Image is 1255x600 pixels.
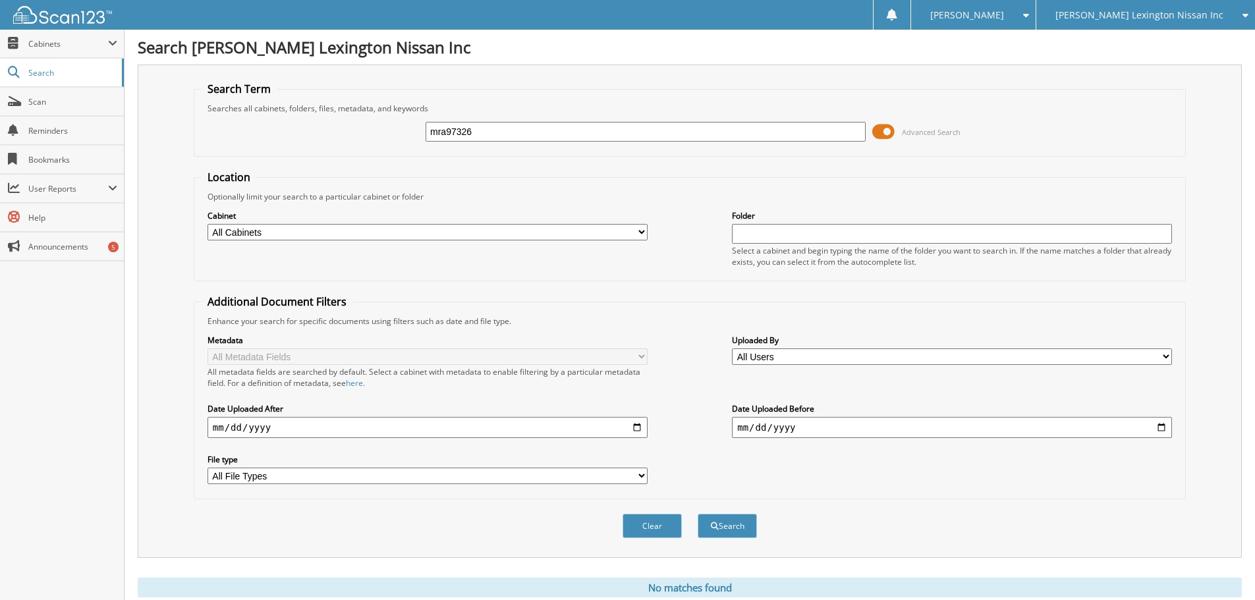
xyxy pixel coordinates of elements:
[108,242,119,252] div: 5
[28,96,117,107] span: Scan
[201,294,353,309] legend: Additional Document Filters
[13,6,112,24] img: scan123-logo-white.svg
[201,315,1179,327] div: Enhance your search for specific documents using filters such as date and file type.
[208,403,648,414] label: Date Uploaded After
[732,245,1172,267] div: Select a cabinet and begin typing the name of the folder you want to search in. If the name match...
[208,210,648,221] label: Cabinet
[201,191,1179,202] div: Optionally limit your search to a particular cabinet or folder
[208,454,648,465] label: File type
[28,38,108,49] span: Cabinets
[732,335,1172,346] label: Uploaded By
[138,36,1242,58] h1: Search [PERSON_NAME] Lexington Nissan Inc
[201,103,1179,114] div: Searches all cabinets, folders, files, metadata, and keywords
[201,170,257,184] legend: Location
[28,154,117,165] span: Bookmarks
[28,67,115,78] span: Search
[208,417,648,438] input: start
[28,125,117,136] span: Reminders
[138,578,1242,597] div: No matches found
[623,514,682,538] button: Clear
[28,212,117,223] span: Help
[208,366,648,389] div: All metadata fields are searched by default. Select a cabinet with metadata to enable filtering b...
[902,127,961,137] span: Advanced Search
[732,417,1172,438] input: end
[28,183,108,194] span: User Reports
[732,210,1172,221] label: Folder
[930,11,1004,19] span: [PERSON_NAME]
[201,82,277,96] legend: Search Term
[28,241,117,252] span: Announcements
[732,403,1172,414] label: Date Uploaded Before
[208,335,648,346] label: Metadata
[698,514,757,538] button: Search
[346,377,363,389] a: here
[1055,11,1223,19] span: [PERSON_NAME] Lexington Nissan Inc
